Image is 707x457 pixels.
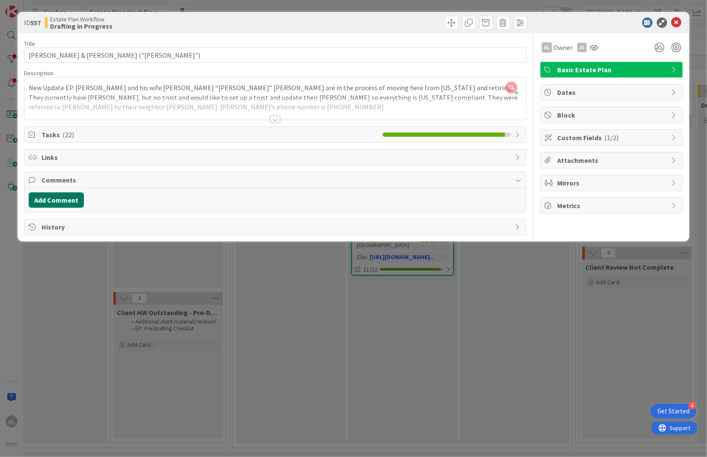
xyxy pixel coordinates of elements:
label: Title [24,40,35,47]
span: Owner [554,42,573,53]
div: AL [542,42,552,53]
div: JS [577,43,587,52]
b: 557 [30,18,41,27]
span: Metrics [558,200,667,211]
span: Links [42,152,511,162]
div: Open Get Started checklist, remaining modules: 4 [651,404,696,419]
span: Block [558,110,667,120]
div: Get Started [657,407,689,416]
span: Basic Estate Plan [558,65,667,75]
span: Mirrors [558,178,667,188]
span: Tasks [42,130,378,140]
span: Description [24,69,53,77]
button: Add Comment [29,192,84,208]
div: 4 [689,402,696,410]
input: type card name here... [24,47,526,63]
span: Custom Fields [558,133,667,143]
span: Dates [558,87,667,97]
span: Attachments [558,155,667,165]
span: Comments [42,175,511,185]
span: AL [505,82,517,94]
span: History [42,222,511,232]
p: New Update EP. [PERSON_NAME] and his wife [PERSON_NAME] “[PERSON_NAME]” [PERSON_NAME] are in the ... [29,83,522,112]
span: ( 1/2 ) [605,133,619,142]
span: ( 22 ) [62,130,74,139]
span: ID [24,18,41,28]
b: Drafting in Progress [50,23,113,29]
span: Estate Plan Workflow [50,16,113,23]
span: Support [18,1,39,12]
